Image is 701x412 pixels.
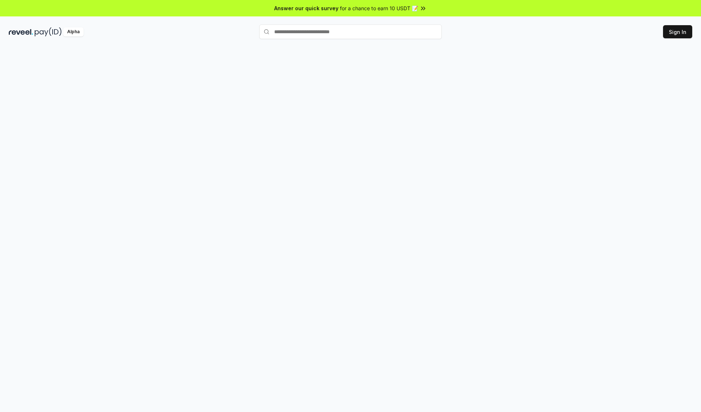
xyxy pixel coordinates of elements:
button: Sign In [663,25,692,38]
div: Alpha [63,27,84,36]
img: reveel_dark [9,27,33,36]
span: Answer our quick survey [274,4,338,12]
img: pay_id [35,27,62,36]
span: for a chance to earn 10 USDT 📝 [340,4,418,12]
